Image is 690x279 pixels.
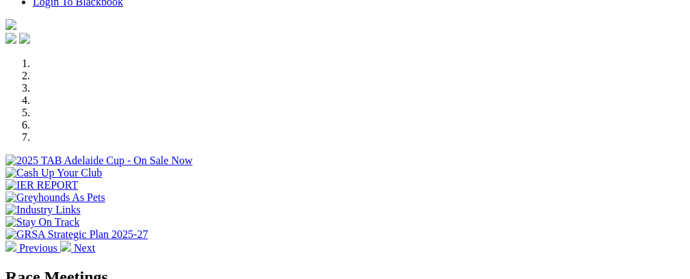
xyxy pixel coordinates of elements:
img: Greyhounds As Pets [5,191,105,204]
img: twitter.svg [19,33,30,44]
img: Industry Links [5,204,81,216]
span: Next [74,242,95,254]
img: 2025 TAB Adelaide Cup - On Sale Now [5,155,193,167]
img: logo-grsa-white.png [5,19,16,30]
img: facebook.svg [5,33,16,44]
a: Next [60,242,95,254]
img: chevron-right-pager-white.svg [60,241,71,252]
span: Previous [19,242,57,254]
img: chevron-left-pager-white.svg [5,241,16,252]
img: Stay On Track [5,216,79,228]
img: Cash Up Your Club [5,167,102,179]
img: GRSA Strategic Plan 2025-27 [5,228,148,241]
img: IER REPORT [5,179,78,191]
a: Previous [5,242,60,254]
